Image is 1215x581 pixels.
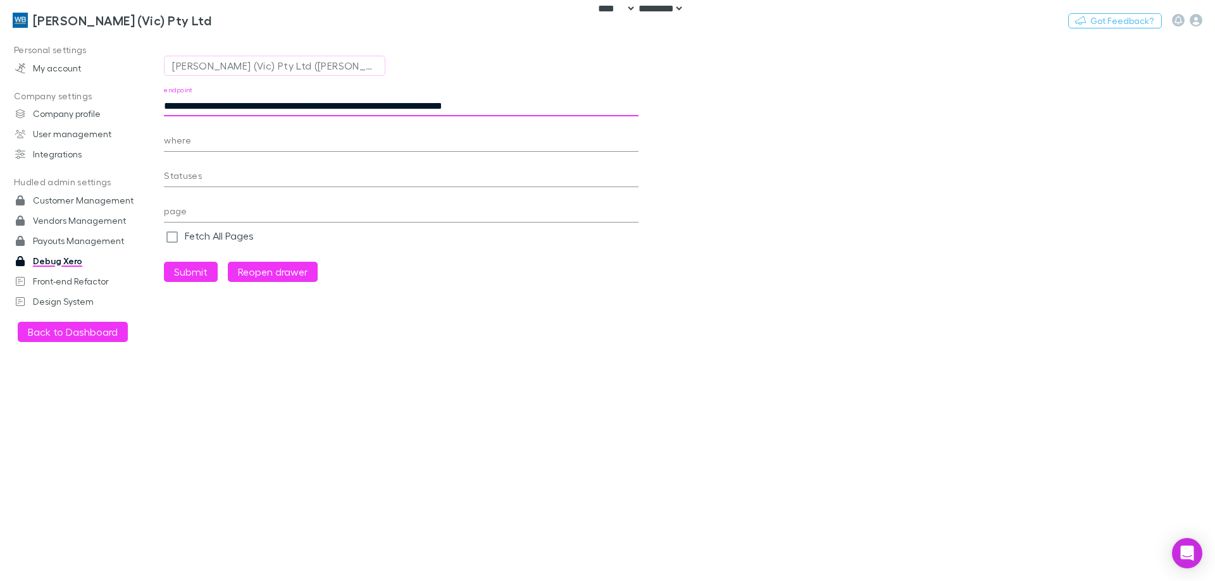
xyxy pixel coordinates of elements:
[3,144,171,164] a: Integrations
[1068,13,1162,28] button: Got Feedback?
[164,56,385,76] button: [PERSON_NAME] (Vic) Pty Ltd ([PERSON_NAME][EMAIL_ADDRESS][DOMAIN_NAME]) (RECHARGLY - RECHARGE_AF)
[3,104,171,124] a: Company profile
[185,228,254,243] label: Fetch All Pages
[3,42,171,58] p: Personal settings
[1172,538,1202,568] div: Open Intercom Messenger
[172,58,377,73] div: [PERSON_NAME] (Vic) Pty Ltd ([PERSON_NAME][EMAIL_ADDRESS][DOMAIN_NAME]) (RECHARGLY - RECHARGE_AF)
[3,174,171,190] p: Hudled admin settings
[3,251,171,271] a: Debug Xero
[3,231,171,251] a: Payouts Management
[3,211,171,231] a: Vendors Management
[164,262,218,282] button: Submit
[3,58,171,78] a: My account
[3,190,171,211] a: Customer Management
[33,13,211,28] h3: [PERSON_NAME] (Vic) Pty Ltd
[18,322,128,342] button: Back to Dashboard
[3,291,171,312] a: Design System
[5,5,219,35] a: [PERSON_NAME] (Vic) Pty Ltd
[228,262,318,282] button: Reopen drawer
[164,85,192,95] label: endpoint
[3,124,171,144] a: User management
[13,13,28,28] img: William Buck (Vic) Pty Ltd's Logo
[3,89,171,104] p: Company settings
[3,271,171,291] a: Front-end Refactor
